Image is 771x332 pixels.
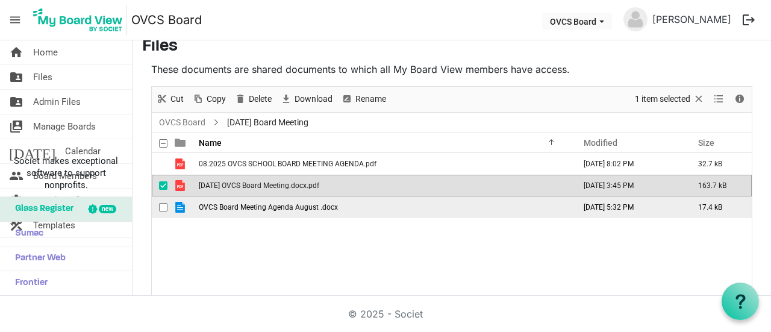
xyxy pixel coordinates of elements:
span: Frontier [9,271,48,295]
span: Name [199,138,222,148]
div: View [709,87,729,112]
button: Delete [233,92,274,107]
td: is template cell column header type [167,153,195,175]
span: folder_shared [9,90,23,114]
span: [DATE] OVCS Board Meeting.docx.pdf [199,181,319,190]
span: Societ makes exceptional software to support nonprofits. [5,155,126,191]
a: My Board View Logo [30,5,131,35]
span: home [9,40,23,64]
button: View dropdownbutton [711,92,726,107]
td: 163.7 kB is template cell column header Size [685,175,752,196]
td: August 17, 2025 3:45 PM column header Modified [571,175,685,196]
span: 1 item selected [634,92,691,107]
span: folder_shared [9,65,23,89]
div: Rename [337,87,390,112]
div: Download [276,87,337,112]
div: Clear selection [631,87,709,112]
span: Delete [248,92,273,107]
td: 32.7 kB is template cell column header Size [685,153,752,175]
a: OVCS Board [157,115,208,130]
td: 08.2025 OVCS SCHOOL BOARD MEETING AGENDA.pdf is template cell column header Name [195,153,571,175]
td: is template cell column header type [167,196,195,218]
button: Copy [190,92,228,107]
a: [PERSON_NAME] [648,7,736,31]
span: Calendar [65,139,101,163]
span: [DATE] [9,139,55,163]
span: Sumac [9,222,43,246]
button: Download [278,92,335,107]
div: Copy [188,87,230,112]
td: is template cell column header type [167,175,195,196]
span: Home [33,40,58,64]
img: no-profile-picture.svg [623,7,648,31]
a: © 2025 - Societ [348,308,423,320]
div: new [99,205,116,213]
td: OVCS Board Meeting Agenda August .docx is template cell column header Name [195,196,571,218]
button: OVCS Board dropdownbutton [542,13,612,30]
button: Selection [633,92,707,107]
span: Download [293,92,334,107]
span: menu [4,8,27,31]
span: switch_account [9,114,23,139]
span: Copy [205,92,227,107]
button: logout [736,7,761,33]
button: Rename [339,92,389,107]
td: August 16, 2025 8:02 PM column header Modified [571,153,685,175]
span: Admin Files [33,90,81,114]
button: Details [732,92,748,107]
img: My Board View Logo [30,5,126,35]
span: [DATE] Board Meeting [225,115,311,130]
div: Delete [230,87,276,112]
a: OVCS Board [131,8,202,32]
span: Cut [169,92,185,107]
td: 17.4 kB is template cell column header Size [685,196,752,218]
span: Files [33,65,52,89]
div: Cut [152,87,188,112]
td: 2025-07-15 OVCS Board Meeting.docx.pdf is template cell column header Name [195,175,571,196]
span: 08.2025 OVCS SCHOOL BOARD MEETING AGENDA.pdf [199,160,376,168]
span: Rename [354,92,387,107]
span: Modified [584,138,617,148]
td: checkbox [152,196,167,218]
div: Details [729,87,750,112]
td: September 03, 2025 5:32 PM column header Modified [571,196,685,218]
span: Partner Web [9,246,66,271]
p: These documents are shared documents to which all My Board View members have access. [151,62,752,77]
td: checkbox [152,175,167,196]
h3: Files [142,37,761,57]
span: Size [698,138,714,148]
td: checkbox [152,153,167,175]
span: OVCS Board Meeting Agenda August .docx [199,203,338,211]
span: Manage Boards [33,114,96,139]
button: Cut [154,92,186,107]
span: Glass Register [9,197,73,221]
